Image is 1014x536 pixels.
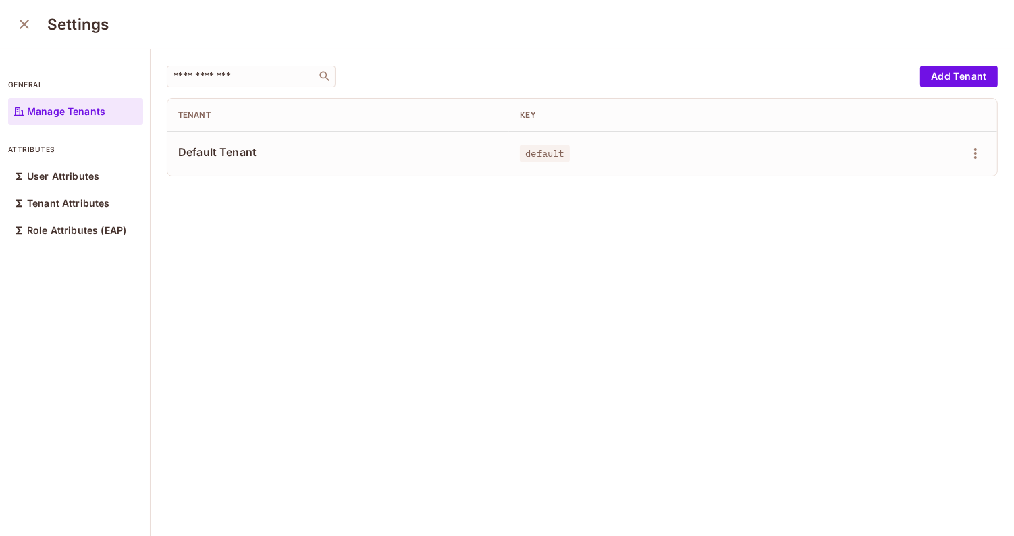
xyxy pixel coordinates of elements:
[920,66,998,87] button: Add Tenant
[27,198,110,209] p: Tenant Attributes
[27,225,126,236] p: Role Attributes (EAP)
[27,106,105,117] p: Manage Tenants
[8,79,143,90] p: general
[178,145,498,160] span: Default Tenant
[27,171,99,182] p: User Attributes
[520,145,569,162] span: default
[11,11,38,38] button: close
[178,109,498,120] div: Tenant
[520,109,840,120] div: Key
[47,15,109,34] h3: Settings
[8,144,143,155] p: attributes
